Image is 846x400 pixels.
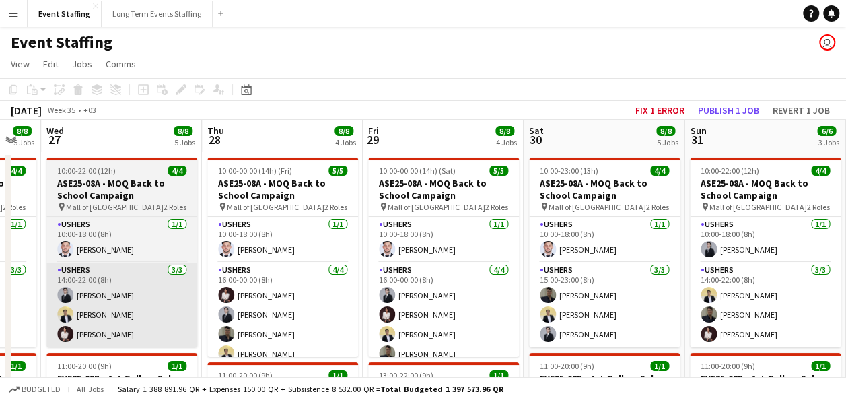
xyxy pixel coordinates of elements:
[57,361,112,371] span: 11:00-20:00 (9h)
[328,370,347,380] span: 1/1
[22,385,61,394] span: Budgeted
[46,217,197,263] app-card-role: Ushers1/110:00-18:00 (8h)[PERSON_NAME]
[74,384,106,394] span: All jobs
[218,370,273,380] span: 11:00-20:00 (9h)
[690,217,841,263] app-card-role: Ushers1/110:00-18:00 (8h)[PERSON_NAME]
[529,158,680,347] app-job-card: 10:00-23:00 (13h)4/4ASE25-08A - MOQ Back to School Campaign Mall of [GEOGRAPHIC_DATA]2 RolesUsher...
[72,58,92,70] span: Jobs
[38,55,64,73] a: Edit
[650,166,669,176] span: 4/4
[819,34,835,51] app-user-avatar: Events Staffing Team
[7,166,26,176] span: 4/4
[489,166,508,176] span: 5/5
[811,166,830,176] span: 4/4
[527,132,544,147] span: 30
[7,361,26,371] span: 1/1
[693,102,765,119] button: Publish 1 job
[368,263,519,367] app-card-role: Ushers4/416:00-00:00 (8h)[PERSON_NAME][PERSON_NAME][PERSON_NAME][PERSON_NAME]
[690,177,841,201] h3: ASE25-08A - MOQ Back to School Campaign
[540,166,598,176] span: 10:00-23:00 (13h)
[368,177,519,201] h3: ASE25-08A - MOQ Back to School Campaign
[44,105,78,115] span: Week 35
[368,158,519,357] app-job-card: 10:00-00:00 (14h) (Sat)5/5ASE25-08A - MOQ Back to School Campaign Mall of [GEOGRAPHIC_DATA]2 Role...
[529,125,544,137] span: Sat
[388,202,485,212] span: Mall of [GEOGRAPHIC_DATA]
[379,370,433,380] span: 13:00-22:00 (9h)
[118,384,503,394] div: Salary 1 388 891.96 QR + Expenses 150.00 QR + Subsistence 8 532.00 QR =
[485,202,508,212] span: 2 Roles
[630,102,690,119] button: Fix 1 error
[11,104,42,117] div: [DATE]
[529,372,680,397] h3: EVE25-08B - Art Gallery Sales Associate
[549,202,646,212] span: Mall of [GEOGRAPHIC_DATA]
[13,126,32,136] span: 8/8
[767,102,835,119] button: Revert 1 job
[688,132,706,147] span: 31
[380,384,503,394] span: Total Budgeted 1 397 573.96 QR
[46,177,197,201] h3: ASE25-08A - MOQ Back to School Campaign
[496,137,517,147] div: 4 Jobs
[690,372,841,397] h3: EVE25-08B - Art Gallery Sales Associate
[168,166,186,176] span: 4/4
[701,361,755,371] span: 11:00-20:00 (9h)
[690,125,706,137] span: Sun
[218,166,292,176] span: 10:00-00:00 (14h) (Fri)
[227,202,324,212] span: Mall of [GEOGRAPHIC_DATA]
[334,126,353,136] span: 8/8
[66,202,164,212] span: Mall of [GEOGRAPHIC_DATA]
[495,126,514,136] span: 8/8
[646,202,669,212] span: 2 Roles
[817,126,836,136] span: 6/6
[324,202,347,212] span: 2 Roles
[368,125,379,137] span: Fri
[83,105,96,115] div: +03
[205,132,224,147] span: 28
[5,55,35,73] a: View
[100,55,141,73] a: Comms
[207,177,358,201] h3: ASE25-08A - MOQ Back to School Campaign
[656,126,675,136] span: 8/8
[489,370,508,380] span: 1/1
[328,166,347,176] span: 5/5
[44,132,64,147] span: 27
[13,137,34,147] div: 5 Jobs
[43,58,59,70] span: Edit
[174,126,192,136] span: 8/8
[540,361,594,371] span: 11:00-20:00 (9h)
[690,263,841,347] app-card-role: Ushers3/314:00-22:00 (8h)[PERSON_NAME][PERSON_NAME][PERSON_NAME]
[207,125,224,137] span: Thu
[46,125,64,137] span: Wed
[46,372,197,397] h3: EVE25-08B - Art Gallery Sales Associate
[366,132,379,147] span: 29
[709,202,807,212] span: Mall of [GEOGRAPHIC_DATA]
[335,137,356,147] div: 4 Jobs
[102,1,213,27] button: Long Term Events Staffing
[379,166,456,176] span: 10:00-00:00 (14h) (Sat)
[529,217,680,263] app-card-role: Ushers1/110:00-18:00 (8h)[PERSON_NAME]
[11,58,30,70] span: View
[46,158,197,347] app-job-card: 10:00-22:00 (12h)4/4ASE25-08A - MOQ Back to School Campaign Mall of [GEOGRAPHIC_DATA]2 RolesUsher...
[529,177,680,201] h3: ASE25-08A - MOQ Back to School Campaign
[46,263,197,347] app-card-role: Ushers3/314:00-22:00 (8h)[PERSON_NAME][PERSON_NAME][PERSON_NAME]
[168,361,186,371] span: 1/1
[7,382,63,397] button: Budgeted
[106,58,136,70] span: Comms
[368,217,519,263] app-card-role: Ushers1/110:00-18:00 (8h)[PERSON_NAME]
[811,361,830,371] span: 1/1
[11,32,112,53] h1: Event Staffing
[650,361,669,371] span: 1/1
[28,1,102,27] button: Event Staffing
[807,202,830,212] span: 2 Roles
[207,263,358,367] app-card-role: Ushers4/416:00-00:00 (8h)[PERSON_NAME][PERSON_NAME][PERSON_NAME][PERSON_NAME]
[207,158,358,357] app-job-card: 10:00-00:00 (14h) (Fri)5/5ASE25-08A - MOQ Back to School Campaign Mall of [GEOGRAPHIC_DATA]2 Role...
[690,158,841,347] div: 10:00-22:00 (12h)4/4ASE25-08A - MOQ Back to School Campaign Mall of [GEOGRAPHIC_DATA]2 RolesUsher...
[57,166,116,176] span: 10:00-22:00 (12h)
[818,137,839,147] div: 3 Jobs
[67,55,98,73] a: Jobs
[529,263,680,347] app-card-role: Ushers3/315:00-23:00 (8h)[PERSON_NAME][PERSON_NAME][PERSON_NAME]
[701,166,759,176] span: 10:00-22:00 (12h)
